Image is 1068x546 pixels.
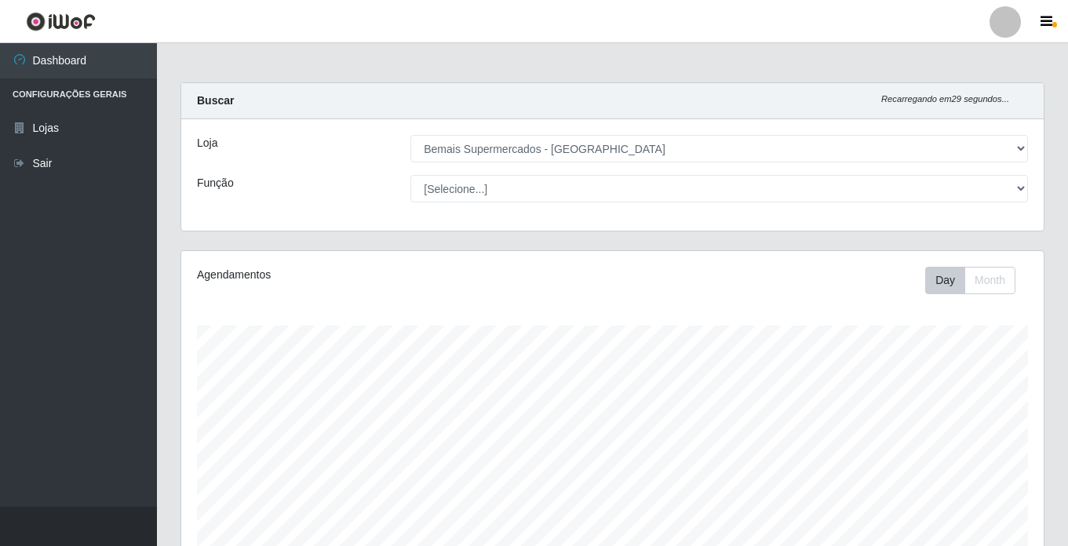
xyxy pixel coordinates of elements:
[925,267,965,294] button: Day
[197,135,217,151] label: Loja
[925,267,1028,294] div: Toolbar with button groups
[197,175,234,191] label: Função
[881,94,1009,104] i: Recarregando em 29 segundos...
[197,267,530,283] div: Agendamentos
[197,94,234,107] strong: Buscar
[925,267,1015,294] div: First group
[964,267,1015,294] button: Month
[26,12,96,31] img: CoreUI Logo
